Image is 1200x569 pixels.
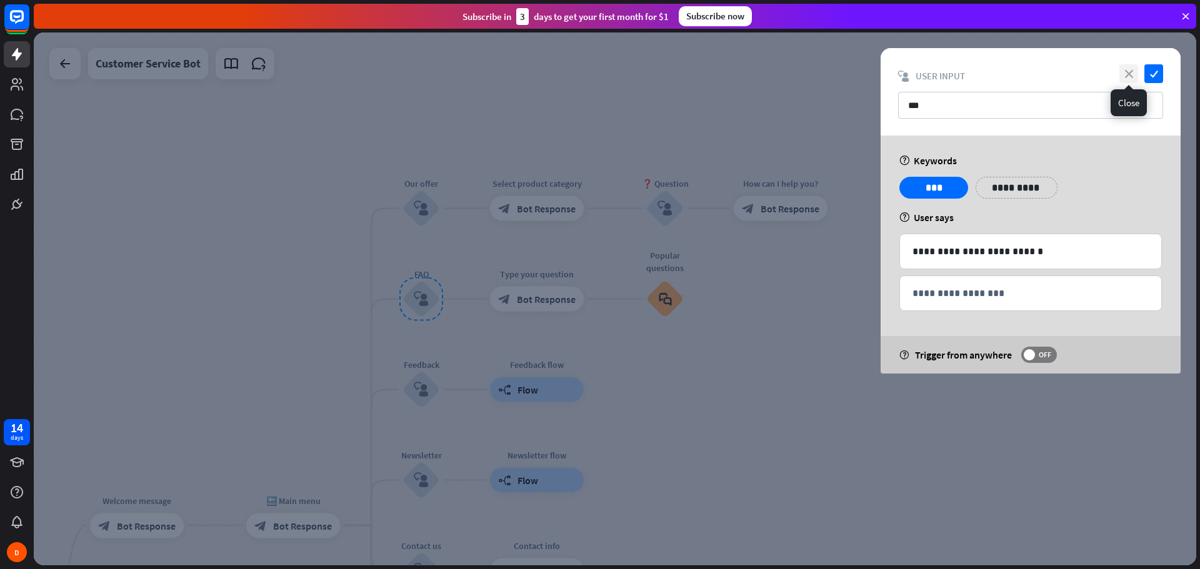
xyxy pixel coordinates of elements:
[898,71,909,82] i: block_user_input
[899,350,909,360] i: help
[899,212,910,222] i: help
[10,5,47,42] button: Open LiveChat chat widget
[462,8,669,25] div: Subscribe in days to get your first month for $1
[516,8,529,25] div: 3
[1144,64,1163,83] i: check
[7,542,27,562] div: D
[899,156,910,166] i: help
[1119,64,1138,83] i: close
[899,211,1162,224] div: User says
[679,6,752,26] div: Subscribe now
[1035,350,1054,360] span: OFF
[899,154,1162,167] div: Keywords
[11,422,23,433] div: 14
[11,433,23,442] div: days
[916,70,965,82] span: User Input
[915,349,1012,361] span: Trigger from anywhere
[4,419,30,445] a: 14 days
